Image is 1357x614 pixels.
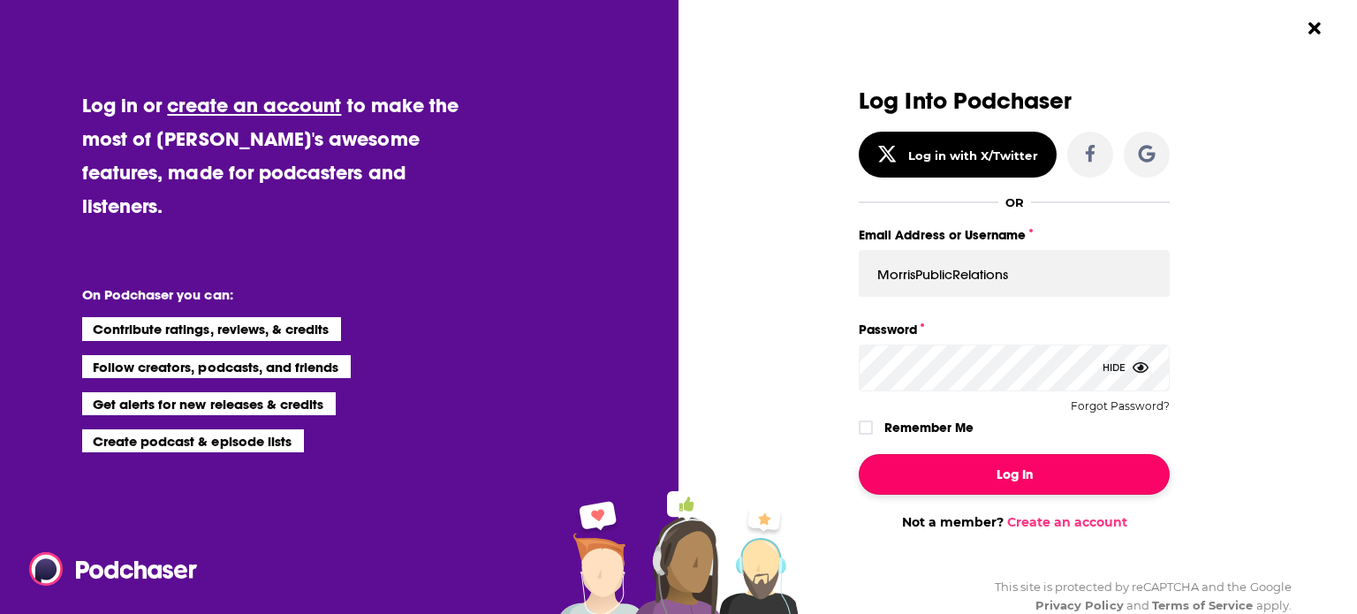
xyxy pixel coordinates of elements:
img: Podchaser - Follow, Share and Rate Podcasts [29,552,199,586]
li: Get alerts for new releases & credits [82,392,336,415]
input: Email Address or Username [859,250,1170,298]
li: Follow creators, podcasts, and friends [82,355,352,378]
a: Privacy Policy [1035,598,1124,612]
a: Create an account [1007,514,1127,530]
li: Create podcast & episode lists [82,429,304,452]
div: Hide [1103,345,1149,391]
div: OR [1005,195,1024,209]
label: Email Address or Username [859,224,1170,246]
h3: Log Into Podchaser [859,88,1170,114]
a: Podchaser - Follow, Share and Rate Podcasts [29,552,185,586]
label: Remember Me [884,416,974,439]
li: On Podchaser you can: [82,286,436,303]
a: Terms of Service [1152,598,1254,612]
li: Contribute ratings, reviews, & credits [82,317,342,340]
a: create an account [167,93,341,117]
button: Log In [859,454,1170,495]
button: Forgot Password? [1071,400,1170,413]
button: Log in with X/Twitter [859,132,1057,178]
div: Log in with X/Twitter [908,148,1038,163]
div: Not a member? [859,514,1170,530]
label: Password [859,318,1170,341]
button: Close Button [1298,11,1331,45]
